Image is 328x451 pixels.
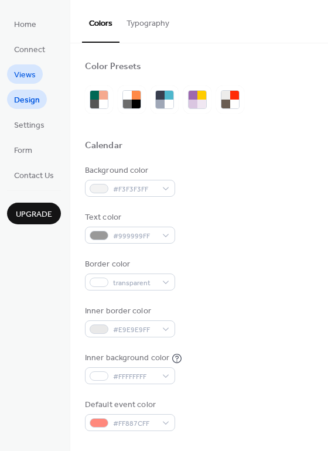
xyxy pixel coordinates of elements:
[7,165,61,184] a: Contact Us
[113,418,156,430] span: #FF887CFF
[85,305,173,317] div: Inner border color
[14,94,40,107] span: Design
[7,64,43,84] a: Views
[113,183,156,196] span: #F3F3F3FF
[85,258,173,271] div: Border color
[14,19,36,31] span: Home
[16,209,52,221] span: Upgrade
[113,371,156,383] span: #FFFFFFFF
[85,140,122,152] div: Calendar
[85,399,173,411] div: Default event color
[113,324,156,336] span: #E9E9E9FF
[7,203,61,224] button: Upgrade
[85,61,141,73] div: Color Presets
[113,277,156,289] span: transparent
[85,165,173,177] div: Background color
[7,90,47,109] a: Design
[7,140,39,159] a: Form
[7,39,52,59] a: Connect
[85,211,173,224] div: Text color
[14,69,36,81] span: Views
[113,230,156,242] span: #999999FF
[14,145,32,157] span: Form
[7,14,43,33] a: Home
[85,352,169,364] div: Inner background color
[14,44,45,56] span: Connect
[7,115,52,134] a: Settings
[14,119,45,132] span: Settings
[14,170,54,182] span: Contact Us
